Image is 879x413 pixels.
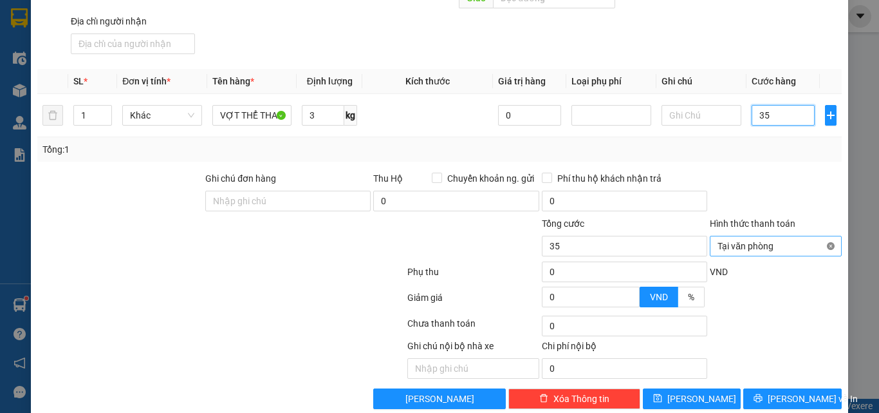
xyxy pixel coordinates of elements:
span: Tổng cước [542,218,584,229]
div: Ghi chú nội bộ nhà xe [407,339,539,358]
span: Tại văn phòng [717,236,834,256]
th: Loại phụ phí [566,69,656,94]
input: VD: Bàn, Ghế [212,105,292,126]
input: Nhập ghi chú [407,358,539,379]
div: Chi phí nội bộ [542,339,707,358]
span: Định lượng [307,76,353,86]
button: deleteXóa Thông tin [508,389,640,409]
div: Giảm giá [406,291,541,313]
span: close-circle [827,242,835,250]
span: Chuyển khoản ng. gửi [442,171,539,186]
span: VND [650,292,668,302]
input: Ghi Chú [662,105,741,126]
span: VND [710,267,728,277]
span: Cước hàng [752,76,796,86]
span: Kích thước [405,76,450,86]
input: Địa chỉ của người nhận [71,34,195,54]
span: [PERSON_NAME] [405,392,474,406]
span: Thu Hộ [373,173,403,184]
span: Đơn vị tính [122,76,171,86]
span: printer [754,394,763,404]
span: save [653,394,662,404]
label: Hình thức thanh toán [710,218,795,229]
button: [PERSON_NAME] [373,389,505,409]
span: SL [73,76,84,86]
span: [PERSON_NAME] và In [768,392,858,406]
span: Xóa Thông tin [553,392,609,406]
button: plus [825,105,837,126]
div: Tổng: 1 [42,142,340,157]
button: delete [42,105,63,126]
label: Ghi chú đơn hàng [205,173,276,184]
span: Giá trị hàng [498,76,546,86]
span: kg [344,105,357,126]
span: Khác [130,106,194,125]
input: Ghi chú đơn hàng [205,191,371,211]
button: save[PERSON_NAME] [643,389,741,409]
div: Địa chỉ người nhận [71,14,195,28]
th: Ghi chú [656,69,746,94]
div: Chưa thanh toán [406,316,541,339]
span: Tên hàng [212,76,254,86]
span: delete [539,394,548,404]
input: 0 [498,105,561,126]
span: Phí thu hộ khách nhận trả [552,171,667,186]
span: plus [826,110,836,120]
button: printer[PERSON_NAME] và In [743,389,842,409]
span: [PERSON_NAME] [667,392,736,406]
div: Phụ thu [406,265,541,287]
span: % [688,292,694,302]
